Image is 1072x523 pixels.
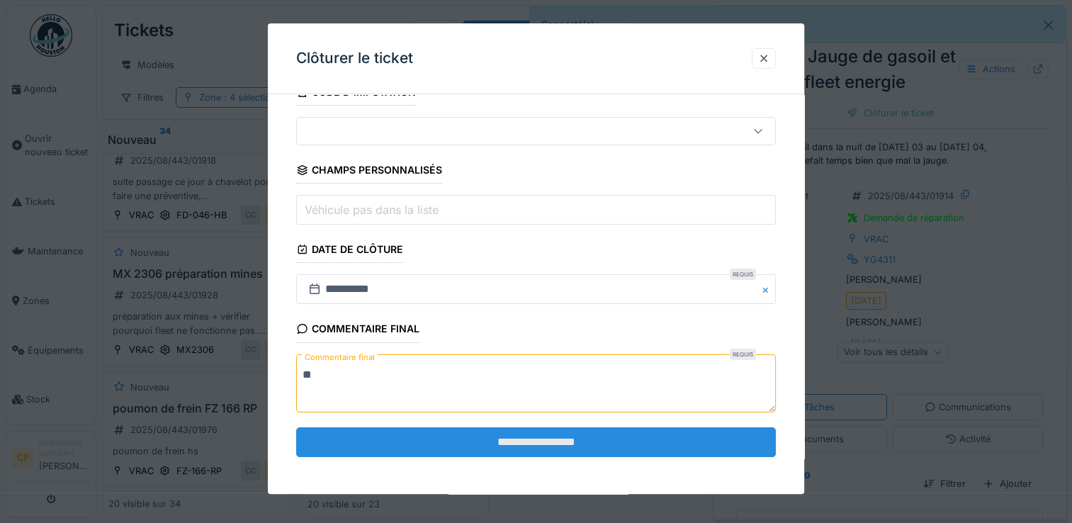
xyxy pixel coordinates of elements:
div: Requis [730,269,756,281]
label: Véhicule pas dans la liste [302,201,441,218]
label: Commentaire final [302,349,378,366]
div: Date de clôture [296,240,403,264]
div: Champs personnalisés [296,159,442,184]
div: Code d'imputation [296,81,416,106]
h3: Clôturer le ticket [296,50,413,67]
button: Close [760,275,776,305]
div: Requis [730,349,756,360]
div: Commentaire final [296,319,419,343]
